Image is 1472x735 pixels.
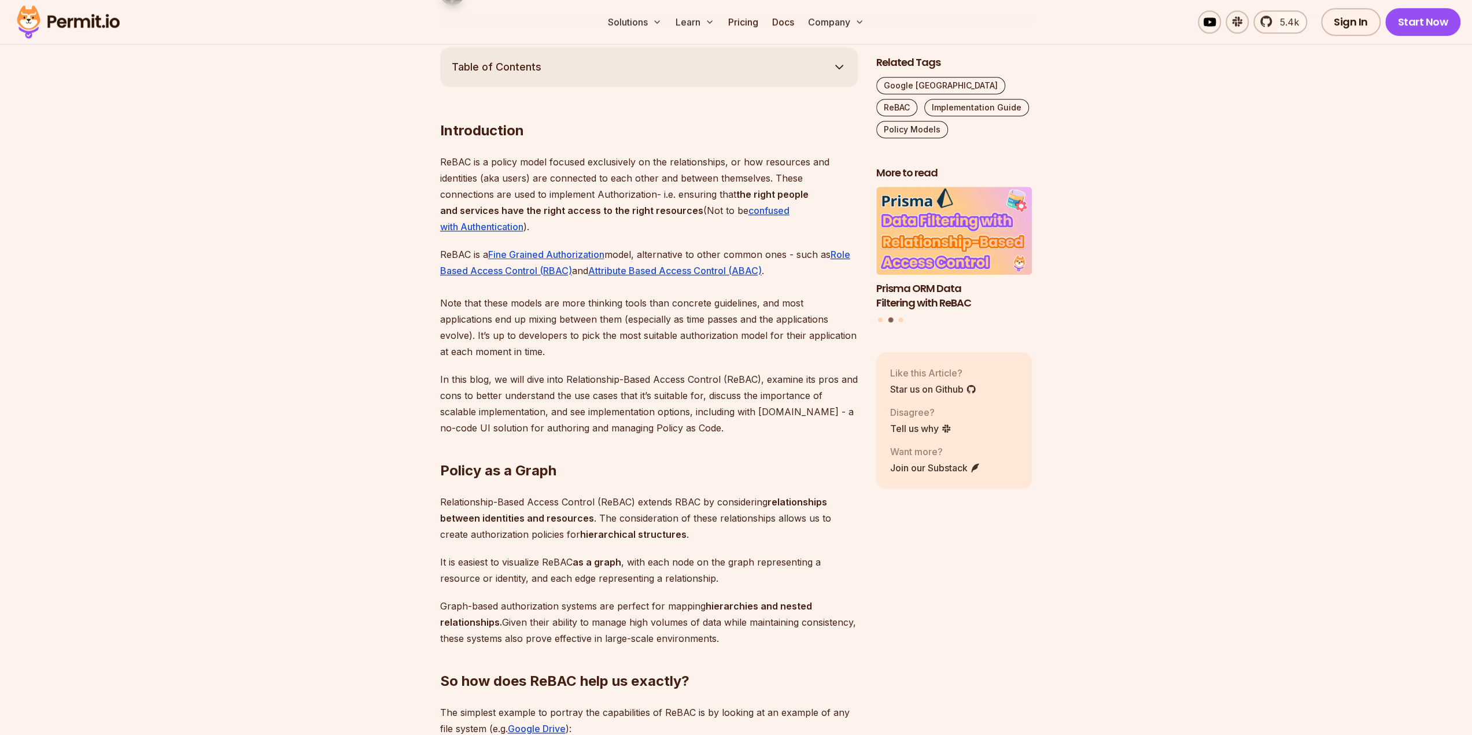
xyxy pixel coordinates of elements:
a: Fine Grained Authorization [488,249,604,260]
a: Join our Substack [890,461,980,475]
button: Solutions [603,10,666,34]
strong: as a graph [573,556,621,568]
p: Graph-based authorization systems are perfect for mapping Given their ability to manage high volu... [440,598,858,647]
a: 5.4k [1253,10,1307,34]
strong: hierarchies and nested relationships. [440,600,812,628]
a: Policy Models [876,121,948,138]
h3: Prisma ORM Data Filtering with ReBAC [876,282,1032,311]
p: Relationship-Based Access Control (ReBAC) extends RBAC by considering . The consideration of thes... [440,494,858,542]
strong: the right people and services have the right access to the right resources [440,189,809,216]
p: ReBAC is a policy model focused exclusively on the relationships, or how resources and identities... [440,154,858,235]
a: Tell us why [890,422,951,435]
div: Posts [876,187,1032,324]
a: Sign In [1321,8,1381,36]
p: In this blog, we will dive into Relationship-Based Access Control (ReBAC), examine its pros and c... [440,371,858,436]
p: Like this Article? [890,366,976,380]
button: Learn [671,10,719,34]
span: Table of Contents [452,59,541,75]
p: Want more? [890,445,980,459]
span: 5.4k [1273,15,1299,29]
a: Role Based Access Control (RBAC) [440,249,850,276]
h2: More to read [876,166,1032,180]
a: Google [GEOGRAPHIC_DATA] [876,77,1005,94]
a: ReBAC [876,99,917,116]
li: 2 of 3 [876,187,1032,311]
button: Company [803,10,869,34]
h2: Related Tags [876,56,1032,70]
h2: So how does ReBAC help us exactly? [440,626,858,690]
strong: relationships between identities and resources [440,496,827,524]
p: It is easiest to visualize ReBAC , with each node on the graph representing a resource or identit... [440,554,858,586]
button: Table of Contents [440,47,858,87]
p: Disagree? [890,405,951,419]
p: ReBAC is a model, alternative to other common ones - such as and . Note that these models are mor... [440,246,858,360]
a: confused with Authentication [440,205,790,232]
button: Go to slide 3 [898,318,903,323]
a: Star us on Github [890,382,976,396]
h2: Policy as a Graph [440,415,858,480]
a: Google Drive [508,723,566,734]
strong: hierarchical structures [580,529,687,540]
a: Attribute Based Access Control (ABAC) [588,265,762,276]
a: Prisma ORM Data Filtering with ReBACPrisma ORM Data Filtering with ReBAC [876,187,1032,311]
a: Start Now [1385,8,1461,36]
button: Go to slide 2 [888,317,893,323]
img: Permit logo [12,2,125,42]
a: Pricing [724,10,763,34]
button: Go to slide 1 [878,318,883,323]
a: Implementation Guide [924,99,1029,116]
img: Prisma ORM Data Filtering with ReBAC [876,187,1032,275]
a: Docs [768,10,799,34]
h2: Introduction [440,75,858,140]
